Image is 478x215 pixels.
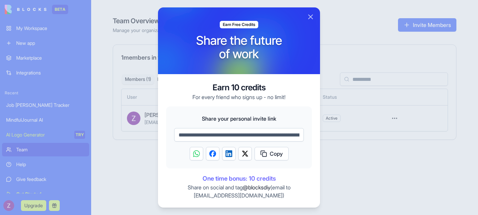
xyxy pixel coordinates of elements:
[222,147,236,160] button: Share on LinkedIn
[225,150,232,157] img: LinkedIn
[166,174,312,183] span: One time bonus: 10 credits
[192,93,286,101] p: For every friend who signs up - no limit!
[223,22,255,27] span: Earn Free Credits
[243,184,270,191] span: @blocksdiy
[194,192,283,199] a: [EMAIL_ADDRESS][DOMAIN_NAME]
[193,150,200,157] img: WhatsApp
[238,147,252,160] button: Share on Twitter
[255,147,289,160] button: Copy
[174,115,304,123] span: Share your personal invite link
[209,150,216,157] img: Facebook
[270,150,283,158] span: Copy
[206,147,219,160] button: Share on Facebook
[242,150,248,157] img: Twitter
[196,34,282,61] h1: Share the future of work
[190,147,203,160] button: Share on WhatsApp
[307,13,315,21] button: Close
[166,183,312,199] p: Share on social and tag (email to )
[192,82,286,93] h3: Earn 10 credits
